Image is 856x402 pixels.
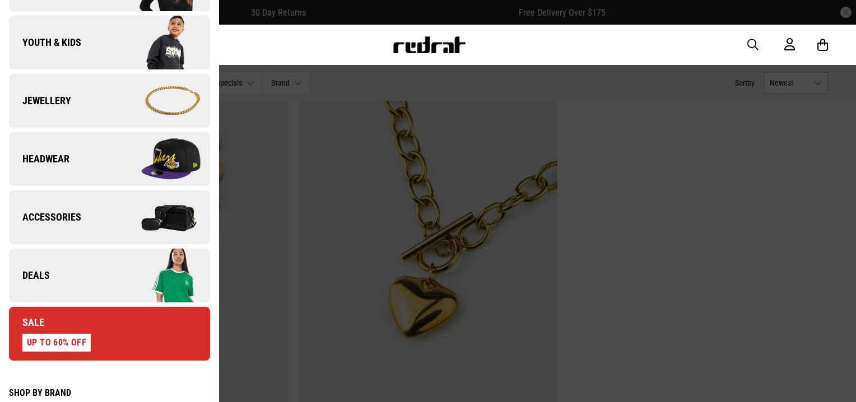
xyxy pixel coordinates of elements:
img: Company [109,15,210,71]
span: Sale [9,316,44,329]
img: Redrat logo [392,36,466,53]
a: Youth & Kids Company [9,16,210,69]
img: Company [109,73,210,129]
img: Company [109,247,210,303]
button: Open LiveChat chat widget [9,4,43,38]
img: Company [109,189,210,245]
span: Accessories [9,211,81,224]
a: Accessories Company [9,190,210,244]
span: Deals [9,269,50,282]
span: Youth & Kids [9,36,81,49]
span: Jewellery [9,94,71,107]
span: Headwear [9,152,69,166]
div: Shop by Brand [9,387,210,398]
a: Sale UP TO 60% OFF [9,307,210,361]
img: Company [109,131,210,187]
a: Headwear Company [9,132,210,186]
a: Jewellery Company [9,74,210,128]
div: UP TO 60% OFF [22,334,91,352]
a: Deals Company [9,249,210,302]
